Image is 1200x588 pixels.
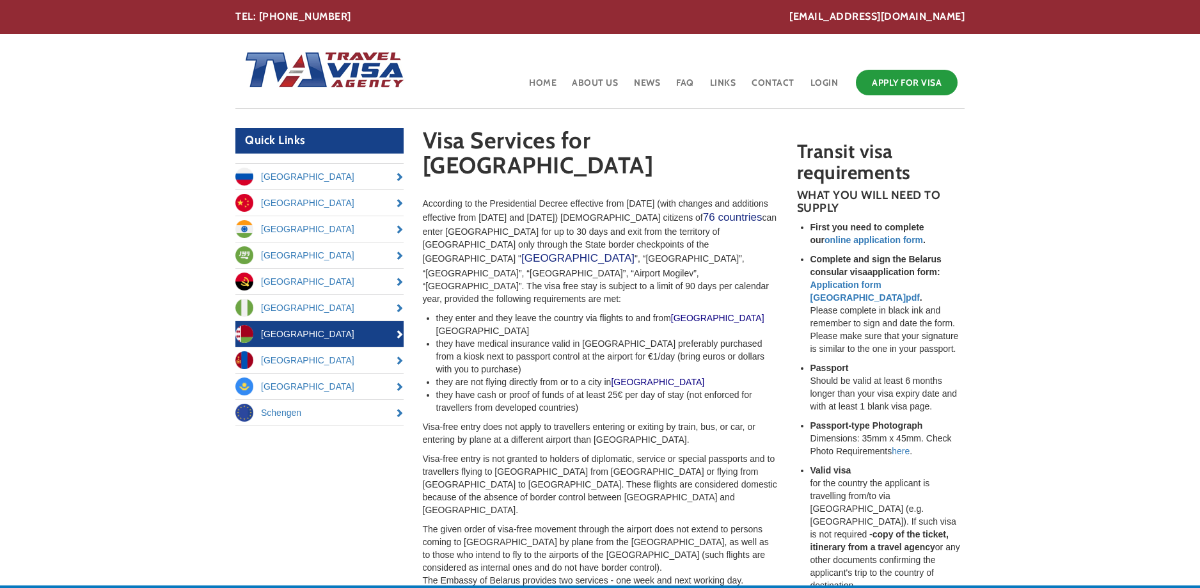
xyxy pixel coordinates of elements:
[867,267,940,277] strong: application form:
[892,446,910,456] a: here
[809,67,840,108] a: Login
[810,362,965,413] li: Should be valid at least 6 months longer than your visa expiry date and with at least 1 blank vis...
[703,211,762,223] a: 76 countries
[810,465,851,475] strong: Valid visa
[810,529,949,552] strong: copy of the ticket, itinerary from a travel agency
[235,190,404,216] a: [GEOGRAPHIC_DATA]
[436,337,778,376] li: they have medical insurance valid in [GEOGRAPHIC_DATA] preferably purchased from a kiosk next to ...
[571,67,619,108] a: About Us
[423,197,778,305] p: According to the Presidential Decree effective from [DATE] (with changes and additions effective ...
[235,321,404,347] a: [GEOGRAPHIC_DATA]
[235,164,404,189] a: [GEOGRAPHIC_DATA]
[235,347,404,373] a: [GEOGRAPHIC_DATA]
[923,235,926,245] strong: .
[920,292,922,303] strong: .
[423,452,778,516] p: Visa-free entry is not granted to holders of diplomatic, service or special passports and to trav...
[671,313,764,323] a: [GEOGRAPHIC_DATA]
[235,216,404,242] a: [GEOGRAPHIC_DATA]
[235,374,404,399] a: [GEOGRAPHIC_DATA]
[810,280,920,303] a: Application form [GEOGRAPHIC_DATA]pdf
[521,252,635,264] a: [GEOGRAPHIC_DATA]
[436,388,778,414] li: they have cash or proof of funds of at least 25€ per day of stay (not enforced for travellers fro...
[750,67,796,108] a: Contact
[235,39,406,103] img: Home
[436,312,778,337] li: they enter and they leave the country via flights to and from [GEOGRAPHIC_DATA]
[810,254,942,277] strong: Complete and sign the Belarus consular visa
[633,67,661,108] a: News
[810,222,924,245] strong: First you need to complete our
[235,269,404,294] a: [GEOGRAPHIC_DATA]
[810,363,849,373] strong: Passport
[611,377,704,387] a: [GEOGRAPHIC_DATA]
[235,295,404,321] a: [GEOGRAPHIC_DATA]
[856,70,958,95] a: Apply for Visa
[235,242,404,268] a: [GEOGRAPHIC_DATA]
[797,189,965,215] h4: WHAT YOU WILL NEED TO SUPPLY
[675,67,695,108] a: FAQ
[423,420,778,446] p: Visa-free entry does not apply to travellers entering or exiting by train, bus, or car, or enteri...
[825,235,923,245] a: online application form
[436,376,778,388] li: they are not flying directly from or to a city in
[528,67,558,108] a: Home
[235,400,404,425] a: Schengen
[423,128,778,184] h1: Visa Services for [GEOGRAPHIC_DATA]
[709,67,738,108] a: Links
[810,420,923,431] strong: Passport-type Photograph
[810,419,965,457] li: Dimensions: 35mm x 45mm. Check Photo Requirements .
[797,141,965,183] h2: Transit visa requirements
[235,10,965,24] div: TEL: [PHONE_NUMBER]
[423,523,778,587] p: The given order of visa-free movement through the airport does not extend to persons coming to [G...
[810,253,965,355] li: Please complete in black ink and remember to sign and date the form. Please make sure that your s...
[789,10,965,24] a: [EMAIL_ADDRESS][DOMAIN_NAME]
